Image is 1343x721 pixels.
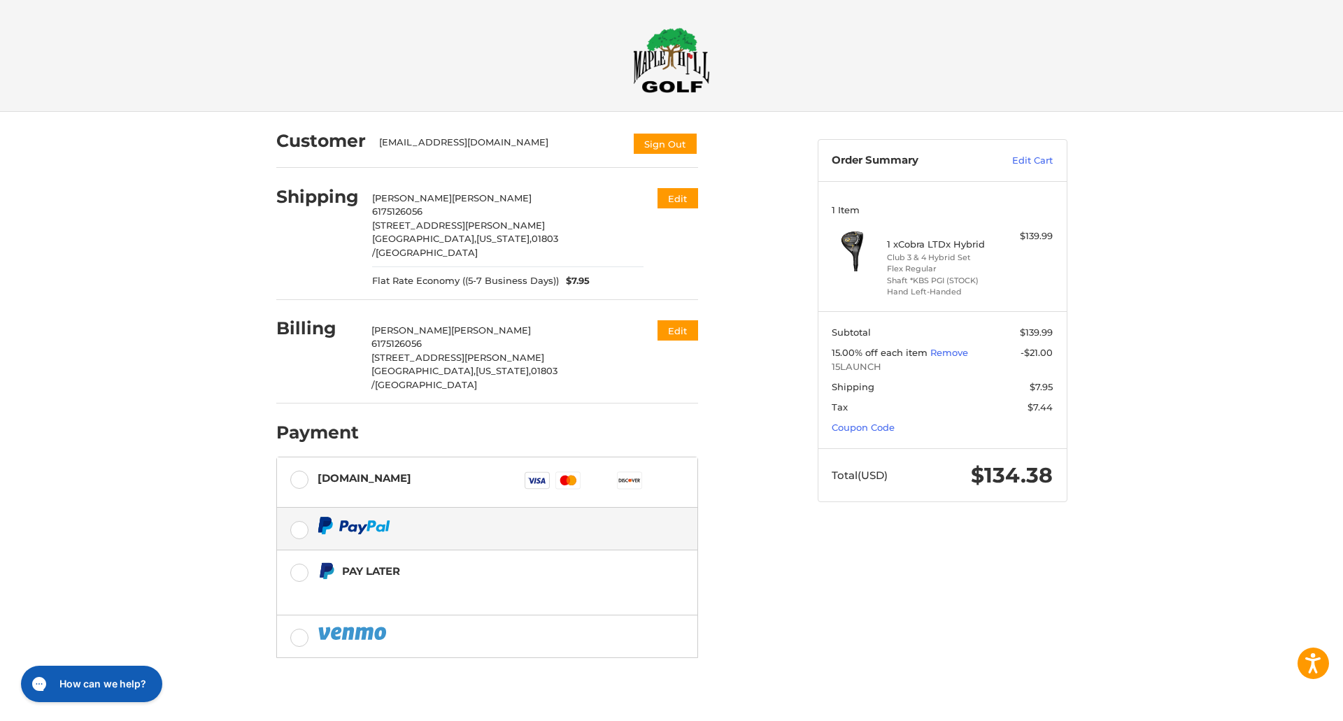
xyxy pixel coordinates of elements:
span: $134.38 [971,462,1053,488]
img: PayPal icon [318,624,389,642]
span: [US_STATE], [476,365,531,376]
span: Subtotal [832,327,871,338]
li: Hand Left-Handed [887,286,994,298]
span: Total (USD) [832,469,888,482]
li: Shaft *KBS PGI (STOCK) [887,275,994,287]
span: [GEOGRAPHIC_DATA], [371,365,476,376]
h2: Shipping [276,186,359,208]
img: Pay Later icon [318,562,335,580]
span: 01803 / [372,233,558,258]
span: [GEOGRAPHIC_DATA] [375,379,477,390]
span: 6175126056 [372,206,422,217]
iframe: PayPal-paypal [276,676,698,714]
span: -$21.00 [1021,347,1053,358]
a: Coupon Code [832,422,895,433]
span: $139.99 [1020,327,1053,338]
span: Tax [832,401,848,413]
img: Maple Hill Golf [633,27,710,93]
span: 01803 / [371,365,557,390]
a: Remove [930,347,968,358]
h2: Billing [276,317,358,339]
h3: 1 Item [832,204,1053,215]
span: [PERSON_NAME] [371,324,451,336]
span: [US_STATE], [476,233,532,244]
div: [EMAIL_ADDRESS][DOMAIN_NAME] [379,136,618,155]
span: 15LAUNCH [832,360,1053,374]
img: PayPal icon [318,517,390,534]
h3: Order Summary [832,154,982,168]
span: [GEOGRAPHIC_DATA] [376,247,478,258]
span: [PERSON_NAME] [452,192,532,204]
span: $7.95 [559,274,590,288]
span: 15.00% off each item [832,347,930,358]
a: Edit Cart [982,154,1053,168]
span: Shipping [832,381,874,392]
button: Edit [658,320,698,341]
iframe: PayPal Message 1 [318,585,610,598]
button: Sign Out [632,132,698,155]
div: [DOMAIN_NAME] [318,466,411,490]
span: $7.95 [1030,381,1053,392]
span: Flat Rate Economy ((5-7 Business Days)) [372,274,559,288]
span: [GEOGRAPHIC_DATA], [372,233,476,244]
span: [STREET_ADDRESS][PERSON_NAME] [371,352,544,363]
span: [STREET_ADDRESS][PERSON_NAME] [372,220,545,231]
iframe: Gorgias live chat messenger [14,661,166,707]
div: $139.99 [997,229,1053,243]
div: Pay Later [342,559,610,583]
button: Edit [658,188,698,208]
span: [PERSON_NAME] [451,324,531,336]
span: 6175126056 [371,338,422,349]
li: Club 3 & 4 Hybrid Set [887,252,994,264]
span: $7.44 [1028,401,1053,413]
li: Flex Regular [887,263,994,275]
span: [PERSON_NAME] [372,192,452,204]
h4: 1 x Cobra LTDx Hybrid [887,238,994,250]
h2: Customer [276,130,366,152]
h2: Payment [276,422,359,443]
